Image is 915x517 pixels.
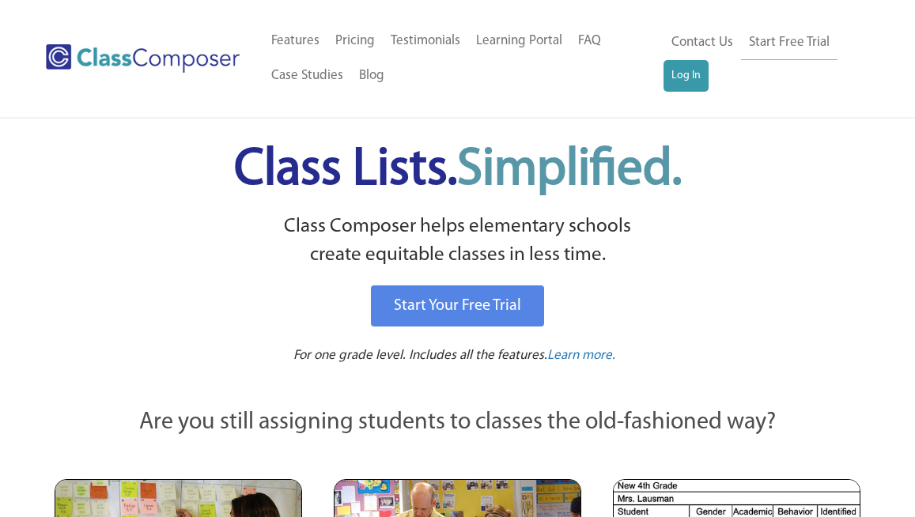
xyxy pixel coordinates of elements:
a: Pricing [327,24,383,58]
a: Start Your Free Trial [371,285,544,326]
a: Testimonials [383,24,468,58]
span: Learn more. [547,349,615,362]
a: Blog [351,58,392,93]
nav: Header Menu [263,24,664,93]
span: Start Your Free Trial [394,298,521,314]
span: For one grade level. Includes all the features. [293,349,547,362]
a: FAQ [570,24,609,58]
span: Class Lists. [234,145,682,196]
a: Learning Portal [468,24,570,58]
a: Start Free Trial [741,25,837,61]
a: Learn more. [547,346,615,366]
p: Class Composer helps elementary schools create equitable classes in less time. [52,213,864,270]
a: Features [263,24,327,58]
nav: Header Menu [664,25,857,92]
a: Log In [664,60,709,92]
a: Contact Us [664,25,741,60]
p: Are you still assigning students to classes the old-fashioned way? [55,406,861,440]
a: Case Studies [263,58,351,93]
img: Class Composer [46,44,240,73]
span: Simplified. [457,145,682,196]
